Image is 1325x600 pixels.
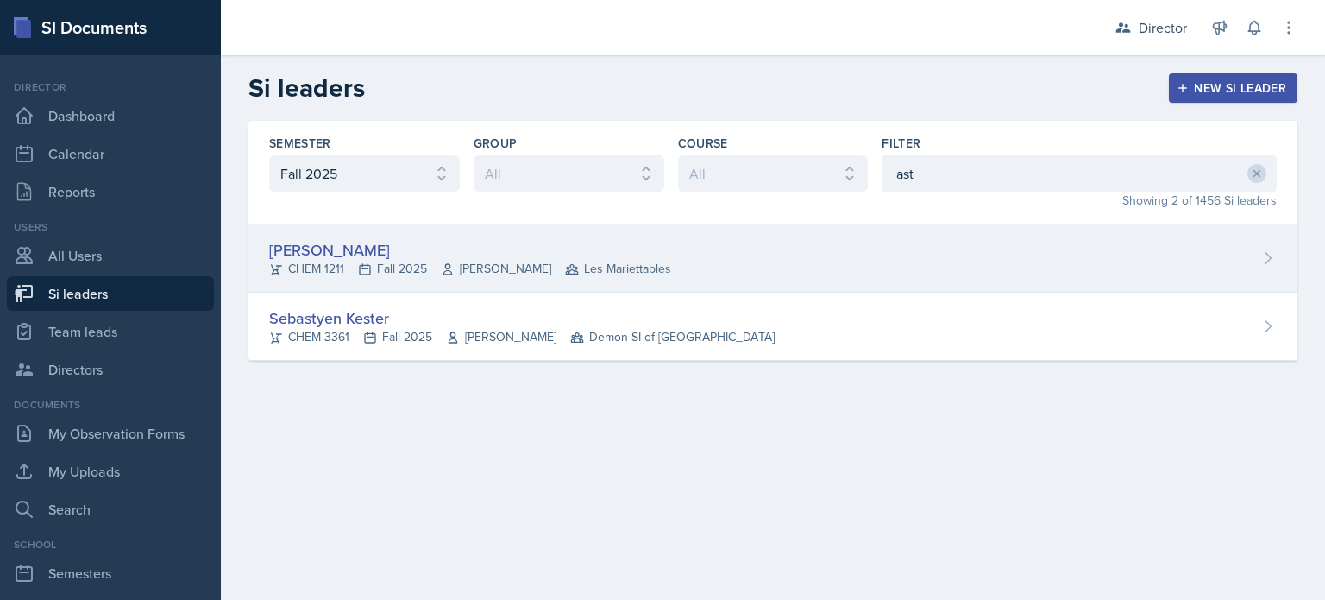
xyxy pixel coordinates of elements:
[7,136,214,171] a: Calendar
[1180,81,1286,95] div: New Si leader
[7,454,214,489] a: My Uploads
[7,352,214,387] a: Directors
[882,135,920,152] label: Filter
[1169,73,1297,103] button: New Si leader
[446,328,556,346] span: [PERSON_NAME]
[474,135,518,152] label: Group
[7,397,214,413] div: Documents
[441,260,551,278] span: [PERSON_NAME]
[248,224,1297,293] a: [PERSON_NAME] CHEM 1211Fall 2025[PERSON_NAME] Les Mariettables
[7,492,214,527] a: Search
[7,174,214,209] a: Reports
[7,238,214,273] a: All Users
[1139,17,1187,38] div: Director
[269,260,671,278] div: CHEM 1211 Fall 2025
[269,135,331,152] label: Semester
[565,260,671,278] span: Les Mariettables
[7,314,214,349] a: Team leads
[570,328,775,346] span: Demon SI of [GEOGRAPHIC_DATA]
[7,416,214,451] a: My Observation Forms
[7,79,214,95] div: Director
[678,135,728,152] label: Course
[7,537,214,553] div: School
[7,219,214,235] div: Users
[7,98,214,133] a: Dashboard
[7,556,214,591] a: Semesters
[882,192,1277,210] div: Showing 2 of 1456 Si leaders
[248,293,1297,361] a: Sebastyen Kester CHEM 3361Fall 2025[PERSON_NAME] Demon SI of [GEOGRAPHIC_DATA]
[7,276,214,311] a: Si leaders
[269,328,775,346] div: CHEM 3361 Fall 2025
[269,238,671,262] div: [PERSON_NAME]
[882,155,1277,192] input: Filter
[269,306,775,330] div: Sebastyen Kester
[248,73,365,104] h2: Si leaders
